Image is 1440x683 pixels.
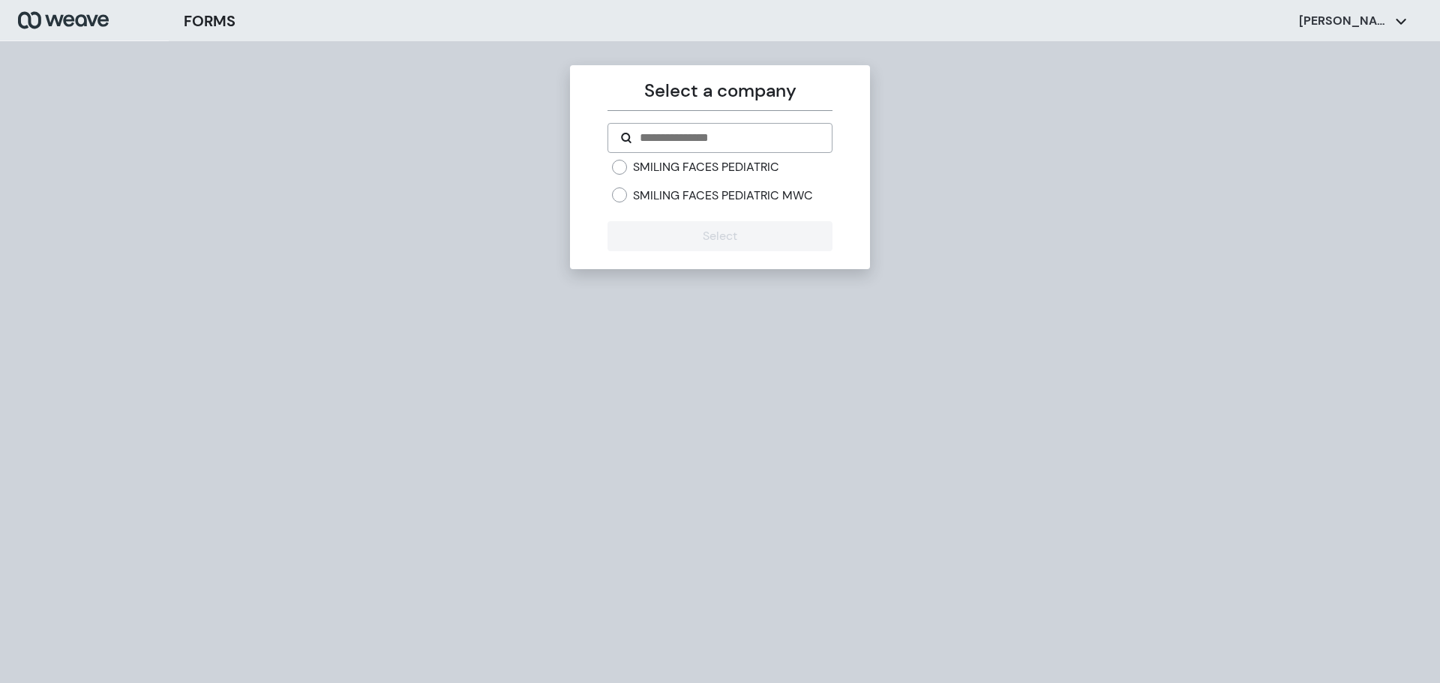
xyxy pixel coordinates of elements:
[607,77,832,104] p: Select a company
[607,221,832,251] button: Select
[638,129,819,147] input: Search
[633,187,813,204] label: SMILING FACES PEDIATRIC MWC
[1299,13,1389,29] p: [PERSON_NAME]
[633,159,779,175] label: SMILING FACES PEDIATRIC
[184,10,235,32] h3: FORMS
